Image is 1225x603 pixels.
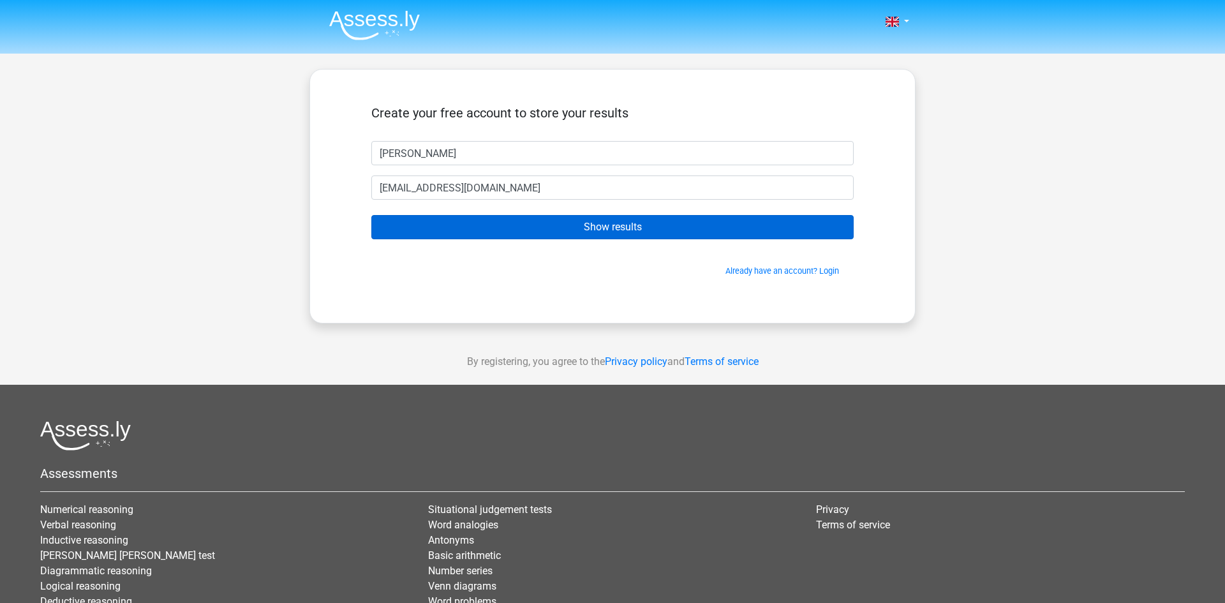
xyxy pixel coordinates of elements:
[428,549,501,562] a: Basic arithmetic
[428,565,493,577] a: Number series
[428,534,474,546] a: Antonyms
[371,175,854,200] input: Email
[428,503,552,516] a: Situational judgement tests
[40,421,131,450] img: Assessly logo
[40,549,215,562] a: [PERSON_NAME] [PERSON_NAME] test
[685,355,759,368] a: Terms of service
[816,519,890,531] a: Terms of service
[371,215,854,239] input: Show results
[428,519,498,531] a: Word analogies
[40,534,128,546] a: Inductive reasoning
[40,565,152,577] a: Diagrammatic reasoning
[816,503,849,516] a: Privacy
[428,580,496,592] a: Venn diagrams
[40,466,1185,481] h5: Assessments
[371,141,854,165] input: First name
[371,105,854,121] h5: Create your free account to store your results
[605,355,667,368] a: Privacy policy
[329,10,420,40] img: Assessly
[40,503,133,516] a: Numerical reasoning
[40,519,116,531] a: Verbal reasoning
[40,580,121,592] a: Logical reasoning
[725,266,839,276] a: Already have an account? Login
